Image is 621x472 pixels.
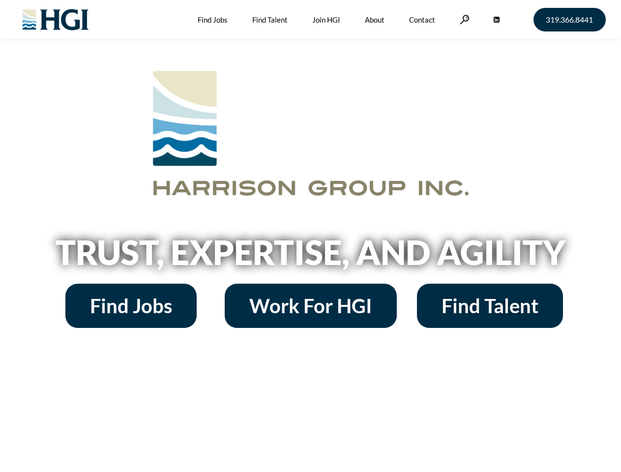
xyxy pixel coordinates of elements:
a: Find Jobs [65,284,197,328]
span: Work For HGI [249,296,372,316]
a: 319.366.8441 [533,8,606,31]
h2: Trust, Expertise, and Agility [30,236,591,269]
a: Search [460,15,470,24]
a: Find Talent [417,284,563,328]
span: Find Talent [442,296,538,316]
span: Find Jobs [90,296,172,316]
a: Work For HGI [225,284,397,328]
span: 319.366.8441 [546,16,593,24]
